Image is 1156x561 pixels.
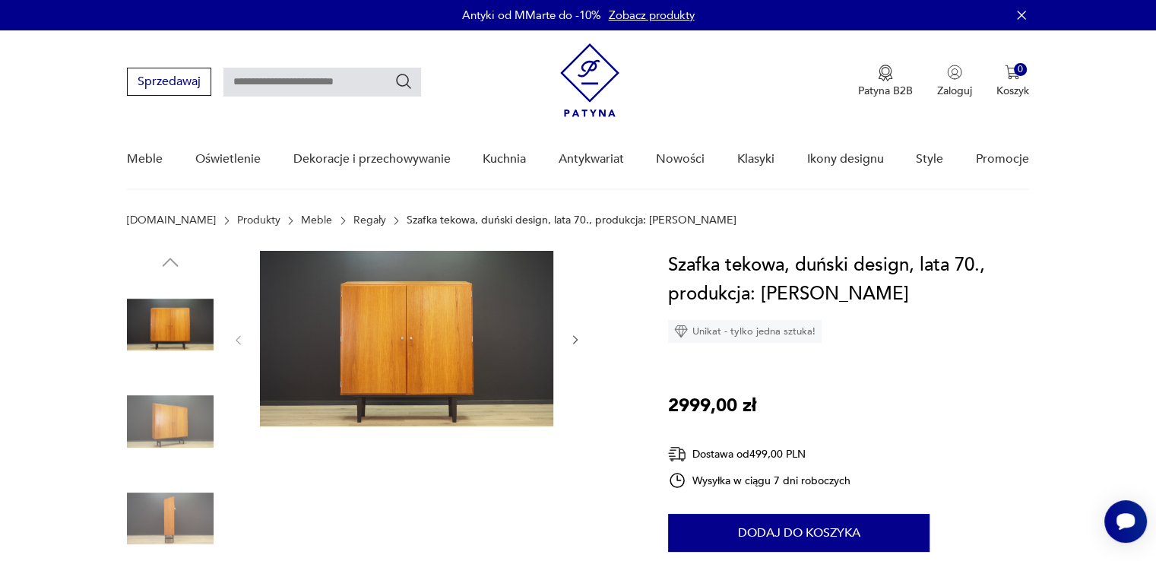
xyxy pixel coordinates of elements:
a: [DOMAIN_NAME] [127,214,216,227]
p: Szafka tekowa, duński design, lata 70., produkcja: [PERSON_NAME] [407,214,736,227]
a: Klasyki [737,130,774,189]
a: Ikony designu [806,130,883,189]
a: Sprzedawaj [127,78,211,88]
div: Wysyłka w ciągu 7 dni roboczych [668,471,850,490]
button: 0Koszyk [996,65,1029,98]
h1: Szafka tekowa, duński design, lata 70., produkcja: [PERSON_NAME] [668,251,1029,309]
img: Ikona diamentu [674,325,688,338]
a: Produkty [237,214,280,227]
a: Style [916,130,943,189]
a: Regały [353,214,386,227]
a: Antykwariat [559,130,624,189]
button: Patyna B2B [858,65,913,98]
a: Oświetlenie [195,130,261,189]
p: Koszyk [996,84,1029,98]
img: Ikonka użytkownika [947,65,962,80]
button: Sprzedawaj [127,68,211,96]
button: Szukaj [394,72,413,90]
p: Antyki od MMarte do -10% [462,8,601,23]
a: Kuchnia [483,130,526,189]
div: Dostawa od 499,00 PLN [668,445,850,464]
button: Zaloguj [937,65,972,98]
p: 2999,00 zł [668,391,756,420]
img: Ikona medalu [878,65,893,81]
a: Meble [301,214,332,227]
a: Ikona medaluPatyna B2B [858,65,913,98]
img: Patyna - sklep z meblami i dekoracjami vintage [560,43,619,117]
img: Ikona dostawy [668,445,686,464]
a: Dekoracje i przechowywanie [293,130,450,189]
a: Nowości [656,130,705,189]
img: Zdjęcie produktu Szafka tekowa, duński design, lata 70., produkcja: Dania [260,251,553,426]
img: Zdjęcie produktu Szafka tekowa, duński design, lata 70., produkcja: Dania [127,379,214,465]
p: Zaloguj [937,84,972,98]
iframe: Smartsupp widget button [1104,500,1147,543]
img: Zdjęcie produktu Szafka tekowa, duński design, lata 70., produkcja: Dania [127,281,214,368]
div: 0 [1014,63,1027,76]
a: Zobacz produkty [609,8,695,23]
a: Promocje [976,130,1029,189]
div: Unikat - tylko jedna sztuka! [668,320,822,343]
p: Patyna B2B [858,84,913,98]
button: Dodaj do koszyka [668,514,930,552]
a: Meble [127,130,163,189]
img: Ikona koszyka [1005,65,1020,80]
